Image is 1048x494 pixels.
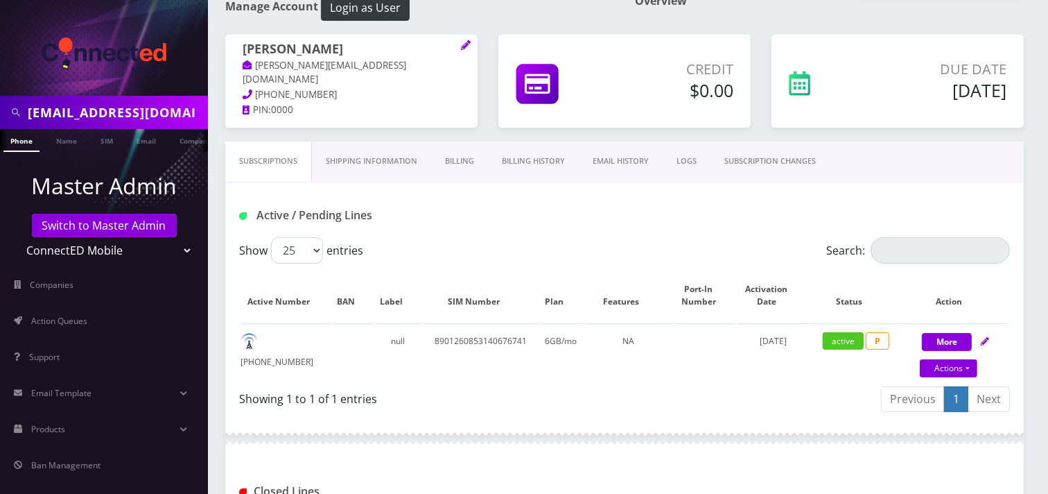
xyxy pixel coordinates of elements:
[823,332,864,350] span: active
[225,142,312,181] a: Subscriptions
[239,385,614,407] div: Showing 1 to 1 of 1 entries
[239,212,247,220] img: Active / Pending Lines
[583,269,674,322] th: Features: activate to sort column ascending
[243,59,407,87] a: [PERSON_NAME][EMAIL_ADDRESS][DOMAIN_NAME]
[243,42,460,58] h1: [PERSON_NAME]
[94,129,120,151] a: SIM
[826,237,1010,264] label: Search:
[173,129,219,151] a: Company
[3,129,40,152] a: Phone
[920,359,977,377] a: Actions
[375,269,421,322] th: Label: activate to sort column ascending
[256,88,338,101] span: [PHONE_NUMBER]
[871,237,1010,264] input: Search:
[431,142,488,181] a: Billing
[866,332,889,350] span: P
[868,80,1006,101] h5: [DATE]
[241,333,258,350] img: default.png
[42,37,166,75] img: ConnectED Mobile
[541,269,582,322] th: Plan: activate to sort column ascending
[30,279,74,291] span: Companies
[28,99,204,126] input: Search in Company
[675,269,736,322] th: Port-In Number: activate to sort column ascending
[31,459,101,471] span: Ban Management
[811,269,902,322] th: Status: activate to sort column ascending
[968,386,1010,412] a: Next
[271,103,293,116] span: 0000
[49,129,84,151] a: Name
[239,209,482,222] h1: Active / Pending Lines
[31,387,91,399] span: Email Template
[579,142,663,181] a: EMAIL HISTORY
[241,269,331,322] th: Active Number: activate to sort column ascending
[710,142,830,181] a: SUBSCRIPTION CHANGES
[333,269,374,322] th: BAN: activate to sort column ascending
[944,386,968,412] a: 1
[423,269,539,322] th: SIM Number: activate to sort column ascending
[881,386,945,412] a: Previous
[241,323,331,380] td: [PHONE_NUMBER]
[615,59,733,80] p: Credit
[868,59,1006,80] p: Due Date
[760,335,787,347] span: [DATE]
[239,237,363,264] label: Show entries
[902,269,1008,322] th: Action: activate to sort column ascending
[29,351,60,363] span: Support
[312,142,431,181] a: Shipping Information
[31,315,87,327] span: Action Queues
[583,323,674,380] td: NA
[663,142,710,181] a: LOGS
[271,237,323,264] select: Showentries
[32,214,177,237] a: Switch to Master Admin
[737,269,810,322] th: Activation Date: activate to sort column ascending
[541,323,582,380] td: 6GB/mo
[243,103,271,117] a: PIN:
[130,129,163,151] a: Email
[375,323,421,380] td: null
[423,323,539,380] td: 8901260853140676741
[488,142,579,181] a: Billing History
[922,333,972,351] button: More
[615,80,733,101] h5: $0.00
[31,423,65,435] span: Products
